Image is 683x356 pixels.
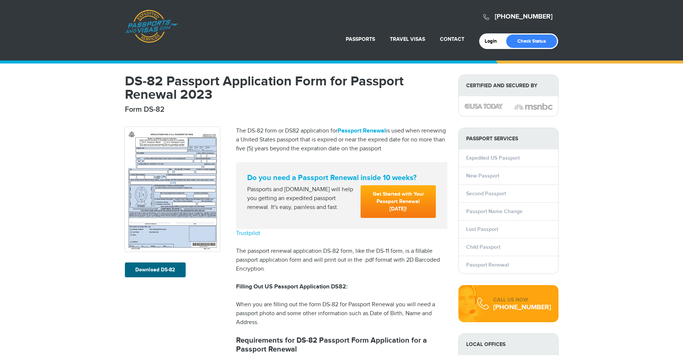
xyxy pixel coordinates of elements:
[236,127,447,153] p: The DS-82 form or DS82 application for is used when renewing a United States passport that is exp...
[459,334,558,355] strong: LOCAL OFFICES
[495,13,553,21] a: [PHONE_NUMBER]
[466,262,509,268] a: Passport Renewal
[236,247,447,274] p: The passport renewal application DS-82 form, like the DS-11 form, is a fillable passport applicat...
[493,296,551,304] div: CALL US NOW
[466,208,523,215] a: Passport Name Change
[506,35,557,48] a: Check Status
[236,336,427,354] strong: Requirements for DS-82 Passport Form Application for a Passport Renewal
[459,128,558,149] strong: PASSPORT SERVICES
[514,102,553,111] img: image description
[466,226,498,232] a: Lost Passport
[346,36,375,42] a: Passports
[485,38,502,44] a: Login
[361,185,436,218] a: Get Started with Your Passport Renewal [DATE]!
[236,300,447,327] p: When you are filling out the form DS-82 for Passport Renewal you will need a passport photo and s...
[459,75,558,96] strong: Certified and Secured by
[338,127,386,134] a: Passport Renewal
[125,127,220,251] img: DS-82
[466,244,500,250] a: Child Passport
[466,173,499,179] a: New Passport
[247,173,436,182] strong: Do you need a Passport Renewal inside 10 weeks?
[125,75,447,101] h1: DS-82 Passport Application Form for Passport Renewal 2023
[244,185,358,212] div: Passports and [DOMAIN_NAME] will help you getting an expedited passport renewal. It's easy, painl...
[125,105,447,114] h2: Form DS-82
[236,283,348,290] strong: Filling Out US Passport Application DS82:
[464,104,503,109] img: image description
[493,304,551,311] div: [PHONE_NUMBER]
[390,36,425,42] a: Travel Visas
[466,190,506,197] a: Second Passport
[466,155,520,161] a: Expedited US Passport
[125,10,178,43] a: Passports & [DOMAIN_NAME]
[236,230,260,237] a: Trustpilot
[125,262,186,277] a: Download DS-82
[440,36,464,42] a: Contact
